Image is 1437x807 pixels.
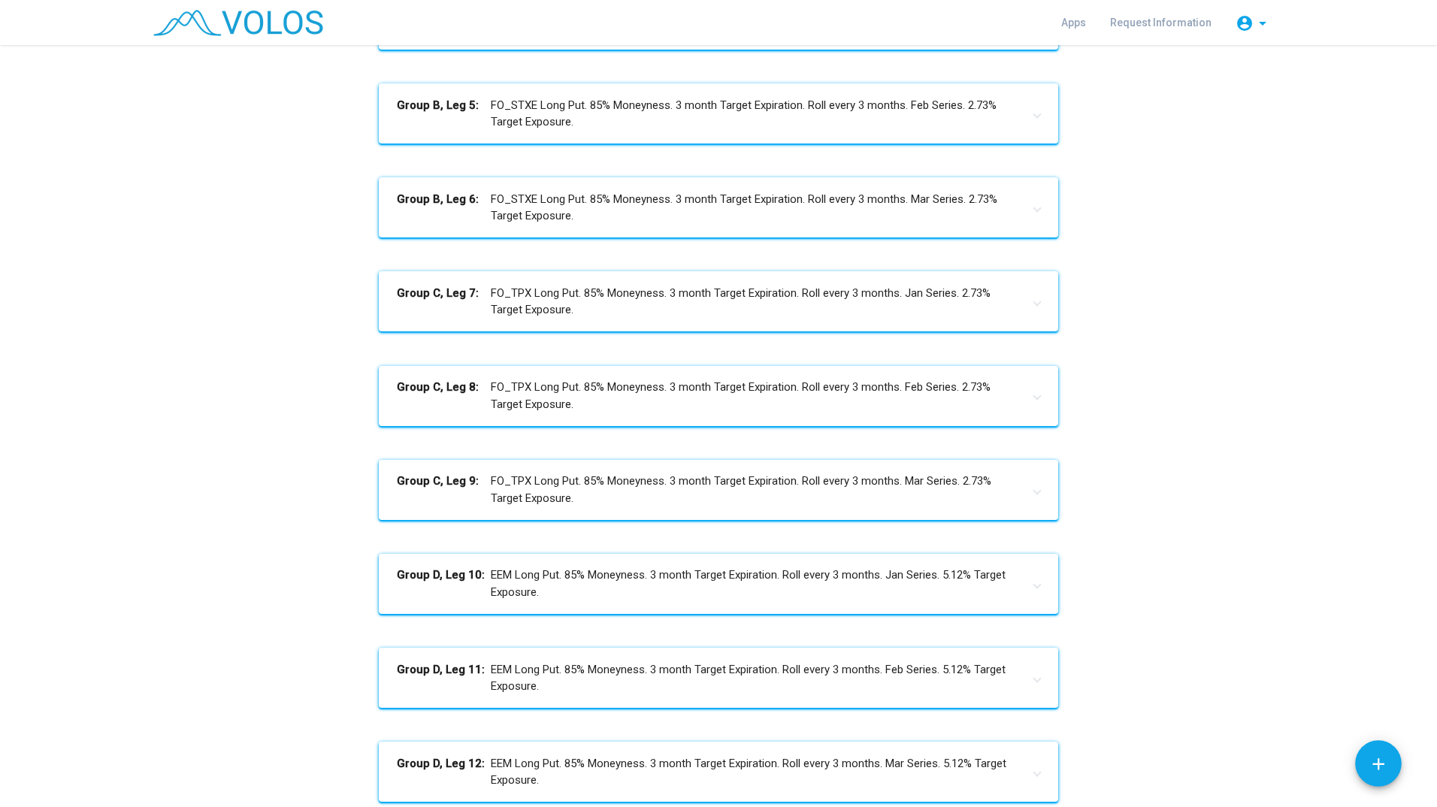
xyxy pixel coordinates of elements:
mat-expansion-panel-header: Group B, Leg 6:FO_STXE Long Put. 85% Moneyness. 3 month Target Expiration. Roll every 3 months. M... [379,177,1057,237]
mat-icon: account_circle [1236,14,1254,32]
span: Apps [1061,17,1086,29]
b: Group B, Leg 6: [397,191,491,225]
b: Group C, Leg 8: [397,379,491,413]
mat-expansion-panel-header: Group D, Leg 11:EEM Long Put. 85% Moneyness. 3 month Target Expiration. Roll every 3 months. Feb ... [379,648,1057,708]
mat-panel-title: EEM Long Put. 85% Moneyness. 3 month Target Expiration. Roll every 3 months. Mar Series. 5.12% Ta... [397,755,1021,789]
mat-expansion-panel-header: Group D, Leg 12:EEM Long Put. 85% Moneyness. 3 month Target Expiration. Roll every 3 months. Mar ... [379,742,1057,802]
b: Group B, Leg 5: [397,97,491,131]
mat-expansion-panel-header: Group C, Leg 7:FO_TPX Long Put. 85% Moneyness. 3 month Target Expiration. Roll every 3 months. Ja... [379,271,1057,331]
b: Group D, Leg 10: [397,567,491,600]
mat-expansion-panel-header: Group B, Leg 5:FO_STXE Long Put. 85% Moneyness. 3 month Target Expiration. Roll every 3 months. F... [379,83,1057,144]
span: Request Information [1110,17,1212,29]
a: Request Information [1098,9,1224,36]
b: Group C, Leg 9: [397,473,491,506]
mat-icon: add [1369,754,1388,774]
mat-panel-title: FO_TPX Long Put. 85% Moneyness. 3 month Target Expiration. Roll every 3 months. Mar Series. 2.73%... [397,473,1021,506]
b: Group D, Leg 12: [397,755,491,789]
mat-icon: arrow_drop_down [1254,14,1272,32]
b: Group D, Leg 11: [397,661,491,695]
mat-expansion-panel-header: Group C, Leg 9:FO_TPX Long Put. 85% Moneyness. 3 month Target Expiration. Roll every 3 months. Ma... [379,460,1057,520]
b: Group C, Leg 7: [397,285,491,319]
mat-expansion-panel-header: Group D, Leg 10:EEM Long Put. 85% Moneyness. 3 month Target Expiration. Roll every 3 months. Jan ... [379,554,1057,614]
mat-panel-title: FO_STXE Long Put. 85% Moneyness. 3 month Target Expiration. Roll every 3 months. Feb Series. 2.73... [397,97,1021,131]
mat-panel-title: EEM Long Put. 85% Moneyness. 3 month Target Expiration. Roll every 3 months. Feb Series. 5.12% Ta... [397,661,1021,695]
a: Apps [1049,9,1098,36]
mat-expansion-panel-header: Group C, Leg 8:FO_TPX Long Put. 85% Moneyness. 3 month Target Expiration. Roll every 3 months. Fe... [379,366,1057,426]
mat-panel-title: FO_TPX Long Put. 85% Moneyness. 3 month Target Expiration. Roll every 3 months. Jan Series. 2.73%... [397,285,1021,319]
button: Add icon [1355,740,1402,787]
mat-panel-title: FO_STXE Long Put. 85% Moneyness. 3 month Target Expiration. Roll every 3 months. Mar Series. 2.73... [397,191,1021,225]
mat-panel-title: FO_TPX Long Put. 85% Moneyness. 3 month Target Expiration. Roll every 3 months. Feb Series. 2.73%... [397,379,1021,413]
mat-panel-title: EEM Long Put. 85% Moneyness. 3 month Target Expiration. Roll every 3 months. Jan Series. 5.12% Ta... [397,567,1021,600]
